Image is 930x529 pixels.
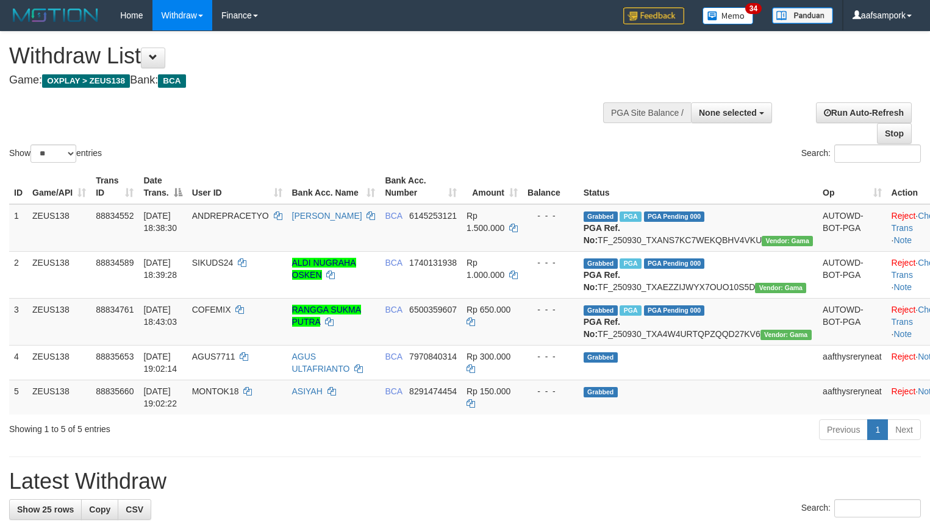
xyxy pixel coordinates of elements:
[467,386,510,396] span: Rp 150.000
[523,169,579,204] th: Balance
[699,108,757,118] span: None selected
[703,7,754,24] img: Button%20Memo.svg
[894,235,912,245] a: Note
[17,505,74,514] span: Show 25 rows
[867,419,888,440] a: 1
[816,102,912,123] a: Run Auto-Refresh
[292,352,350,374] a: AGUS ULTAFRIANTO
[620,211,641,222] span: Marked by aafsolysreylen
[528,210,574,222] div: - - -
[385,386,402,396] span: BCA
[409,211,457,221] span: Copy 6145253121 to clipboard
[385,258,402,268] span: BCA
[96,258,134,268] span: 88834589
[603,102,691,123] div: PGA Site Balance /
[192,352,235,361] span: AGUS7711
[9,74,608,87] h4: Game: Bank:
[9,499,82,520] a: Show 25 rows
[894,329,912,339] a: Note
[892,352,916,361] a: Reject
[27,169,91,204] th: Game/API: activate to sort column ascending
[584,270,620,292] b: PGA Ref. No:
[9,251,27,298] td: 2
[584,223,620,245] b: PGA Ref. No:
[158,74,185,88] span: BCA
[819,419,868,440] a: Previous
[818,345,887,380] td: aafthysreryneat
[143,352,177,374] span: [DATE] 19:02:14
[644,305,705,316] span: PGA Pending
[292,386,323,396] a: ASIYAH
[91,169,138,204] th: Trans ID: activate to sort column ascending
[584,387,618,397] span: Grabbed
[623,7,684,24] img: Feedback.jpg
[409,305,457,314] span: Copy 6500359607 to clipboard
[118,499,151,520] a: CSV
[9,144,102,163] label: Show entries
[143,305,177,327] span: [DATE] 18:43:03
[9,380,27,414] td: 5
[834,144,921,163] input: Search:
[584,211,618,222] span: Grabbed
[9,345,27,380] td: 4
[292,211,362,221] a: [PERSON_NAME]
[462,169,523,204] th: Amount: activate to sort column ascending
[620,305,641,316] span: Marked by aafsolysreylen
[385,352,402,361] span: BCA
[691,102,772,123] button: None selected
[528,304,574,316] div: - - -
[892,305,916,314] a: Reject
[9,204,27,252] td: 1
[584,258,618,269] span: Grabbed
[755,283,806,293] span: Vendor URL: https://trx31.1velocity.biz
[126,505,143,514] span: CSV
[818,169,887,204] th: Op: activate to sort column ascending
[760,330,812,340] span: Vendor URL: https://trx31.1velocity.biz
[834,499,921,517] input: Search:
[818,380,887,414] td: aafthysreryneat
[138,169,187,204] th: Date Trans.: activate to sort column descending
[96,305,134,314] span: 88834761
[385,305,402,314] span: BCA
[9,469,921,494] h1: Latest Withdraw
[818,298,887,345] td: AUTOWD-BOT-PGA
[9,169,27,204] th: ID
[27,204,91,252] td: ZEUS138
[801,144,921,163] label: Search:
[292,258,356,280] a: ALDI NUGRAHA OSKEN
[762,236,813,246] span: Vendor URL: https://trx31.1velocity.biz
[620,258,641,269] span: Marked by aafsolysreylen
[143,386,177,408] span: [DATE] 19:02:22
[772,7,833,24] img: panduan.png
[143,211,177,233] span: [DATE] 18:38:30
[27,298,91,345] td: ZEUS138
[192,305,231,314] span: COFEMIX
[96,386,134,396] span: 88835660
[96,211,134,221] span: 88834552
[467,211,504,233] span: Rp 1.500.000
[187,169,287,204] th: User ID: activate to sort column ascending
[745,3,762,14] span: 34
[467,305,510,314] span: Rp 650.000
[579,169,818,204] th: Status
[292,305,362,327] a: RANGGA SUKMA PUTRA
[877,123,912,144] a: Stop
[380,169,462,204] th: Bank Acc. Number: activate to sort column ascending
[579,298,818,345] td: TF_250930_TXA4W4URTQPZQQD27KV6
[644,258,705,269] span: PGA Pending
[89,505,110,514] span: Copy
[818,251,887,298] td: AUTOWD-BOT-PGA
[894,282,912,292] a: Note
[584,352,618,363] span: Grabbed
[528,350,574,363] div: - - -
[30,144,76,163] select: Showentries
[892,258,916,268] a: Reject
[467,258,504,280] span: Rp 1.000.000
[9,6,102,24] img: MOTION_logo.png
[287,169,381,204] th: Bank Acc. Name: activate to sort column ascending
[192,386,239,396] span: MONTOK18
[584,317,620,339] b: PGA Ref. No:
[143,258,177,280] span: [DATE] 18:39:28
[409,386,457,396] span: Copy 8291474454 to clipboard
[528,385,574,397] div: - - -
